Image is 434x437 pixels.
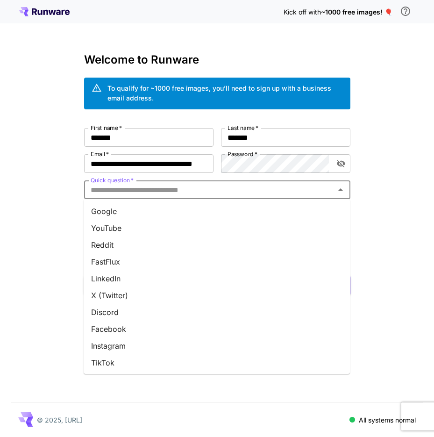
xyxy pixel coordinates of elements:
[284,8,321,16] span: Kick off with
[84,371,350,388] li: Telegram
[228,124,258,132] label: Last name
[91,150,109,158] label: Email
[91,124,122,132] label: First name
[84,270,350,287] li: LinkedIn
[84,220,350,236] li: YouTube
[396,2,415,21] button: In order to qualify for free credit, you need to sign up with a business email address and click ...
[84,253,350,270] li: FastFlux
[84,236,350,253] li: Reddit
[84,53,350,66] h3: Welcome to Runware
[107,83,343,103] div: To qualify for ~1000 free images, you’ll need to sign up with a business email address.
[334,183,347,196] button: Close
[84,354,350,371] li: TikTok
[321,8,392,16] span: ~1000 free images! 🎈
[84,304,350,321] li: Discord
[84,287,350,304] li: X (Twitter)
[84,321,350,337] li: Facebook
[84,203,350,220] li: Google
[84,337,350,354] li: Instagram
[359,415,416,425] p: All systems normal
[37,415,82,425] p: © 2025, [URL]
[228,150,257,158] label: Password
[333,155,349,172] button: toggle password visibility
[91,176,134,184] label: Quick question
